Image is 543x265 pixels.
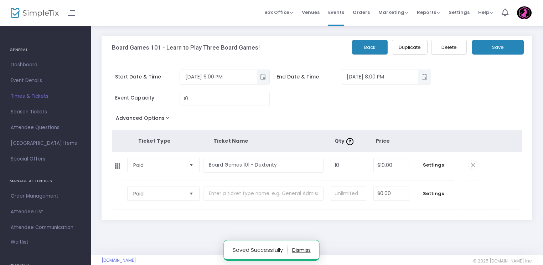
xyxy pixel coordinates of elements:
[431,40,467,55] button: Delete
[186,187,196,200] button: Select
[102,258,136,263] a: [DOMAIN_NAME]
[133,162,183,169] span: Paid
[352,40,388,55] button: Back
[11,239,29,246] span: Waitlist
[138,137,171,144] span: Ticket Type
[257,70,269,84] button: Toggle popup
[133,190,183,197] span: Paid
[418,70,431,84] button: Toggle popup
[374,187,409,200] input: Price
[378,9,408,16] span: Marketing
[292,244,311,256] button: dismiss
[180,71,257,83] input: Select date & time
[264,9,293,16] span: Box Office
[472,40,524,55] button: Save
[233,244,288,256] p: Saved Successfully
[376,137,390,144] span: Price
[449,3,470,21] span: Settings
[203,158,323,173] input: Enter a ticket type name. e.g. General Admission
[115,73,180,81] span: Start Date & Time
[374,158,409,172] input: Price
[11,123,80,132] span: Attendee Questions
[331,187,366,200] input: unlimited
[473,258,532,264] span: © 2025 [DOMAIN_NAME] Inc.
[112,113,176,126] button: Advanced Options
[112,44,260,51] h3: Board Games 101 - Learn to Play Three Board Games!
[392,40,428,55] button: Duplicate
[11,139,80,148] span: [GEOGRAPHIC_DATA] Items
[11,154,80,164] span: Special Offers
[341,71,418,83] input: Select date & time
[417,190,450,197] span: Settings
[10,43,81,57] h4: GENERAL
[11,76,80,85] span: Event Details
[11,92,80,101] span: Times & Tickets
[417,9,440,16] span: Reports
[10,174,81,188] h4: MANAGE ATTENDEES
[302,3,320,21] span: Venues
[353,3,370,21] span: Orders
[115,94,180,102] span: Event Capacity
[186,158,196,172] button: Select
[346,138,353,145] img: question-mark
[11,192,80,201] span: Order Management
[328,3,344,21] span: Events
[11,60,80,70] span: Dashboard
[417,162,450,169] span: Settings
[11,207,80,216] span: Attendee List
[213,137,248,144] span: Ticket Name
[11,223,80,232] span: Attendee Communication
[11,107,80,117] span: Season Tickets
[276,73,341,81] span: End Date & Time
[203,187,323,201] input: Enter a ticket type name. e.g. General Admission
[478,9,493,16] span: Help
[335,137,355,144] span: Qty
